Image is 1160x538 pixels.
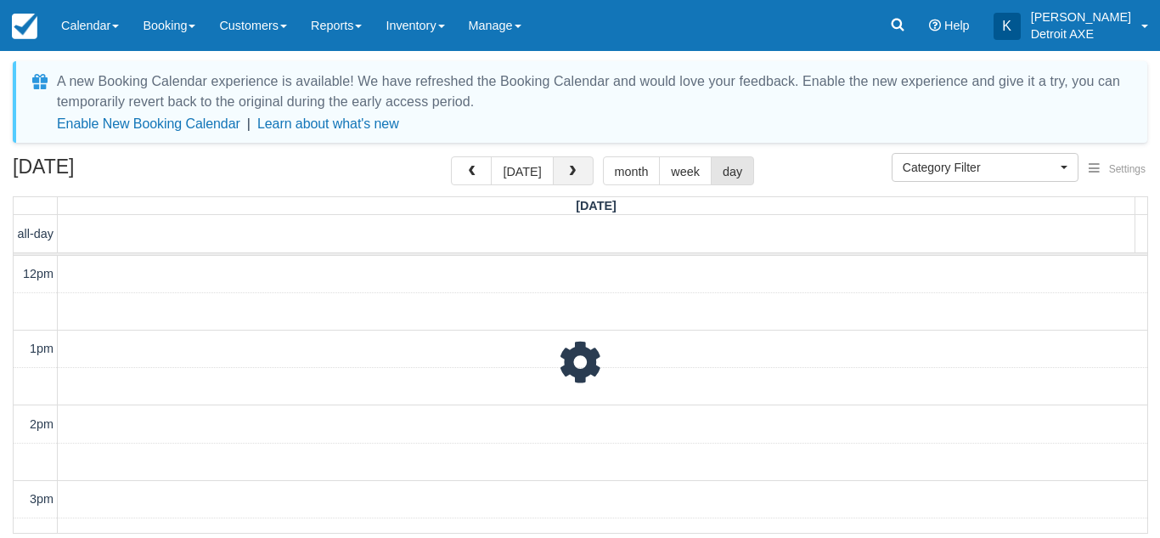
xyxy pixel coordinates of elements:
span: 3pm [30,492,53,506]
span: 2pm [30,417,53,431]
button: Enable New Booking Calendar [57,116,240,133]
button: day [711,156,754,185]
span: | [247,116,251,131]
span: Help [944,19,970,32]
span: 12pm [23,267,53,280]
button: [DATE] [491,156,553,185]
span: Category Filter [903,159,1056,176]
span: [DATE] [576,199,617,212]
i: Help [929,20,941,31]
div: A new Booking Calendar experience is available! We have refreshed the Booking Calendar and would ... [57,71,1127,112]
p: [PERSON_NAME] [1031,8,1131,25]
button: week [659,156,712,185]
p: Detroit AXE [1031,25,1131,42]
span: 1pm [30,342,53,355]
img: checkfront-main-nav-mini-logo.png [12,14,37,39]
button: Settings [1078,157,1156,182]
a: Learn about what's new [257,116,399,131]
span: Settings [1109,163,1146,175]
button: Category Filter [892,153,1078,182]
h2: [DATE] [13,156,228,188]
span: all-day [18,227,53,241]
div: K [994,13,1021,40]
button: month [603,156,661,185]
